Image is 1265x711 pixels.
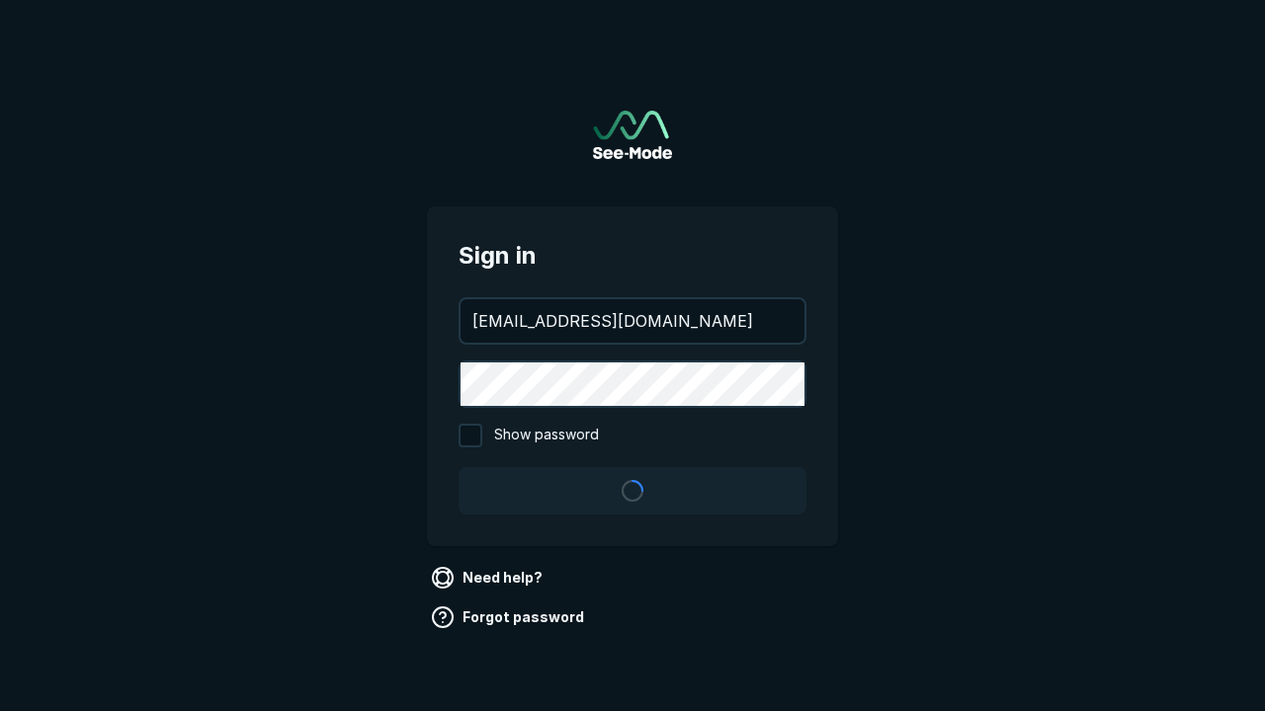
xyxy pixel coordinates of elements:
a: Go to sign in [593,111,672,159]
span: Show password [494,424,599,447]
span: Sign in [459,238,806,274]
img: See-Mode Logo [593,111,672,159]
a: Need help? [427,562,550,593]
input: your@email.com [461,299,804,343]
a: Forgot password [427,601,592,633]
